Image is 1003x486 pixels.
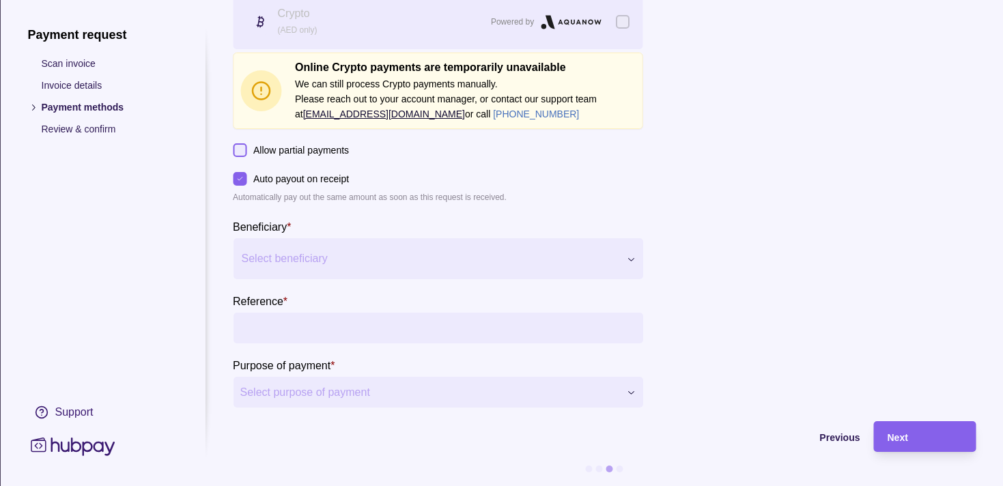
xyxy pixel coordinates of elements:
[233,221,287,233] p: Beneficiary
[233,421,860,452] button: Previous
[233,218,291,235] label: Beneficiary
[233,190,642,205] p: Automatically pay out the same amount as soon as this request is received.
[873,421,976,452] button: Next
[233,357,335,373] label: Purpose of payment
[41,100,178,115] p: Payment methods
[27,27,178,42] h1: Payment request
[253,171,349,186] p: Auto payout on receipt
[277,23,483,38] p: (AED only)
[819,432,860,443] span: Previous
[303,109,465,119] a: [EMAIL_ADDRESS][DOMAIN_NAME]
[887,432,907,443] span: Next
[233,296,283,307] p: Reference
[253,143,349,158] p: Allow partial payments
[233,293,287,309] label: Reference
[55,405,93,420] div: Support
[295,60,635,75] h2: Online Crypto payments are temporarily unavailable
[493,109,579,119] a: [PHONE_NUMBER]
[41,78,178,93] p: Invoice details
[41,121,178,137] p: Review & confirm
[490,14,533,29] p: Powered by
[240,313,636,343] input: Reference
[277,6,483,21] p: Crypto
[41,56,178,71] p: Scan invoice
[233,360,330,371] p: Purpose of payment
[27,398,178,427] a: Support
[295,76,635,121] p: We can still process Crypto payments manually. Please reach out to your account manager, or conta...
